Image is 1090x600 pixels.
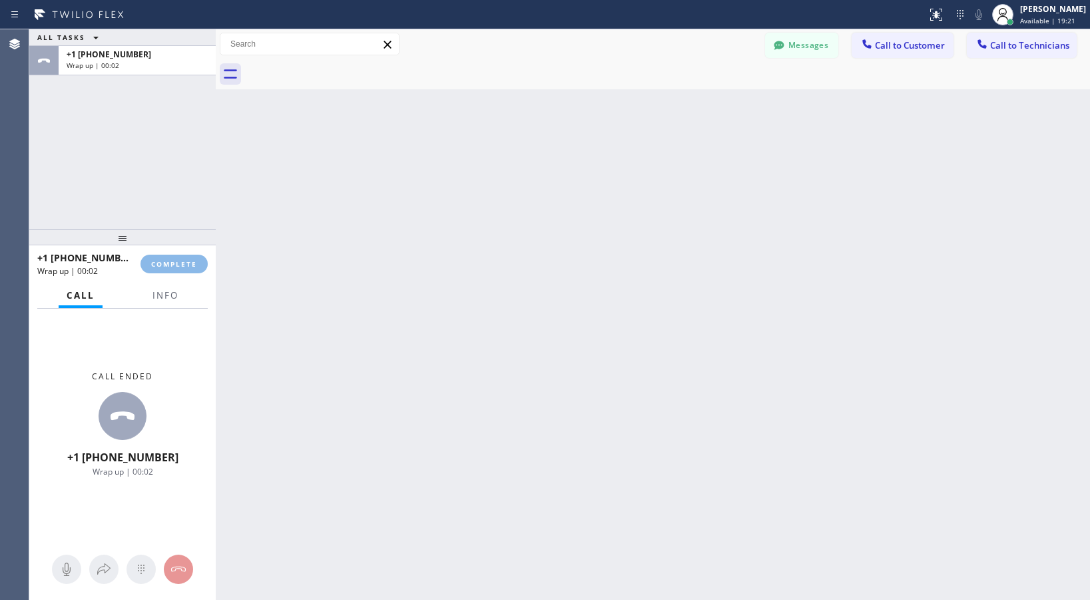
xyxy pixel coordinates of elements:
button: Info [144,283,186,309]
span: Call ended [92,371,153,382]
span: Wrap up | 00:02 [37,265,98,277]
button: Call [59,283,103,309]
span: Wrap up | 00:02 [93,466,153,477]
button: Mute [969,5,988,24]
span: +1 [PHONE_NUMBER] [37,251,135,264]
span: +1 [PHONE_NUMBER] [67,450,178,465]
span: Call to Technicians [990,39,1069,51]
span: Call [67,289,95,301]
span: +1 [PHONE_NUMBER] [67,49,151,60]
button: Open directory [89,555,119,584]
span: Available | 19:21 [1020,16,1075,25]
button: COMPLETE [140,255,208,273]
button: Call to Technicians [967,33,1077,58]
button: Open dialpad [127,555,156,584]
span: ALL TASKS [37,33,85,42]
span: Wrap up | 00:02 [67,61,119,70]
span: COMPLETE [151,259,197,269]
span: Call to Customer [875,39,945,51]
button: Mute [52,555,81,584]
div: [PERSON_NAME] [1020,3,1086,15]
button: Messages [765,33,838,58]
span: Info [152,289,178,301]
input: Search [220,33,399,55]
button: Call to Customer [852,33,954,58]
button: ALL TASKS [29,29,112,45]
button: Hang up [164,555,193,584]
